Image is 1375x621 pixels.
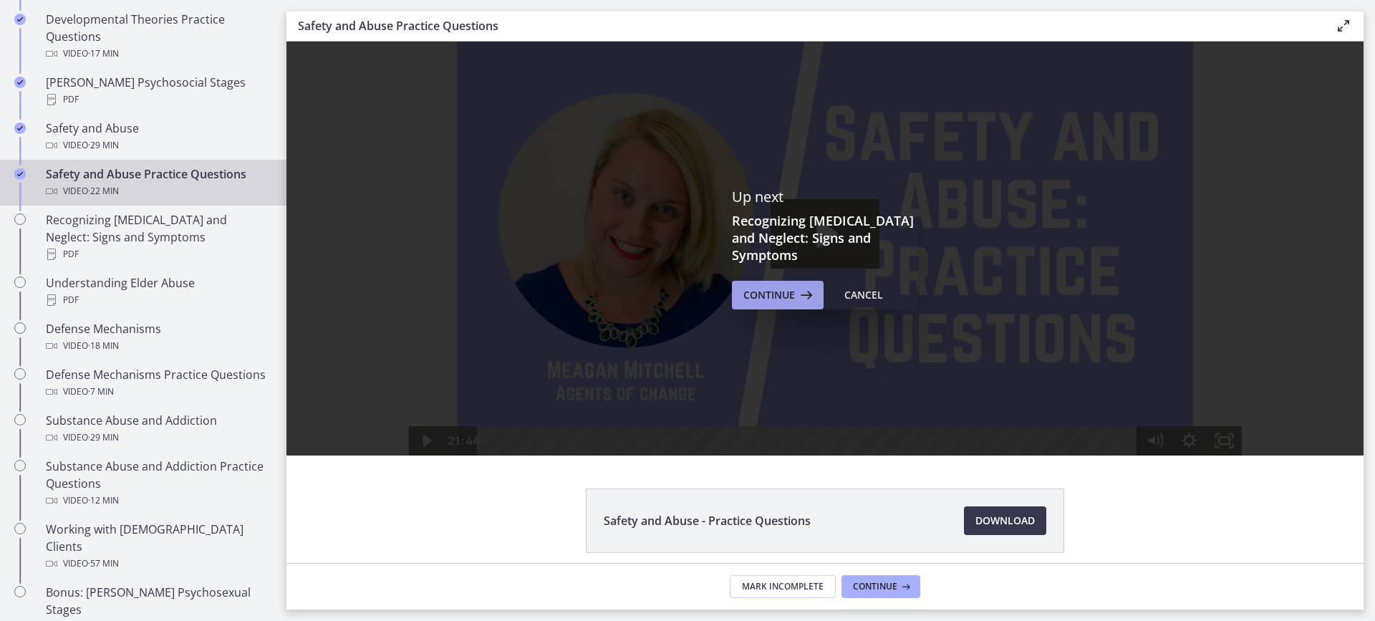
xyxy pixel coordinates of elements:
[46,521,269,572] div: Working with [DEMOGRAPHIC_DATA] Clients
[298,17,1312,34] h3: Safety and Abuse Practice Questions
[732,212,918,264] h3: Recognizing [MEDICAL_DATA] and Neglect: Signs and Symptoms
[46,74,269,108] div: [PERSON_NAME] Psychosocial Stages
[920,385,955,414] button: Fullscreen
[730,575,836,598] button: Mark Incomplete
[851,385,885,414] button: Mute
[46,337,269,355] div: Video
[14,14,26,25] i: Completed
[886,385,920,414] button: Show settings menu
[46,45,269,62] div: Video
[46,211,269,263] div: Recognizing [MEDICAL_DATA] and Neglect: Signs and Symptoms
[844,287,883,304] div: Cancel
[853,581,897,592] span: Continue
[46,183,269,200] div: Video
[88,492,119,509] span: · 12 min
[88,137,119,154] span: · 29 min
[46,91,269,108] div: PDF
[964,506,1046,535] a: Download
[46,366,269,400] div: Defense Mechanisms Practice Questions
[732,188,918,206] p: Up next
[46,120,269,154] div: Safety and Abuse
[46,555,269,572] div: Video
[975,512,1035,529] span: Download
[122,385,156,414] button: Play Video
[46,492,269,509] div: Video
[742,581,824,592] span: Mark Incomplete
[46,429,269,446] div: Video
[833,281,894,309] button: Cancel
[46,165,269,200] div: Safety and Abuse Practice Questions
[88,429,119,446] span: · 29 min
[46,137,269,154] div: Video
[14,168,26,180] i: Completed
[604,512,811,529] span: Safety and Abuse - Practice Questions
[88,383,114,400] span: · 7 min
[88,555,119,572] span: · 57 min
[46,320,269,355] div: Defense Mechanisms
[46,11,269,62] div: Developmental Theories Practice Questions
[46,458,269,509] div: Substance Abuse and Addiction Practice Questions
[46,246,269,263] div: PDF
[841,575,920,598] button: Continue
[203,385,842,414] div: Playbar
[88,183,119,200] span: · 22 min
[46,412,269,446] div: Substance Abuse and Addiction
[14,77,26,88] i: Completed
[484,158,592,227] button: Play Video: ctrtam1d06jc72h4rbsg.mp4
[46,383,269,400] div: Video
[14,122,26,134] i: Completed
[46,274,269,309] div: Understanding Elder Abuse
[46,292,269,309] div: PDF
[732,281,824,309] button: Continue
[743,287,795,304] span: Continue
[88,337,119,355] span: · 18 min
[88,45,119,62] span: · 17 min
